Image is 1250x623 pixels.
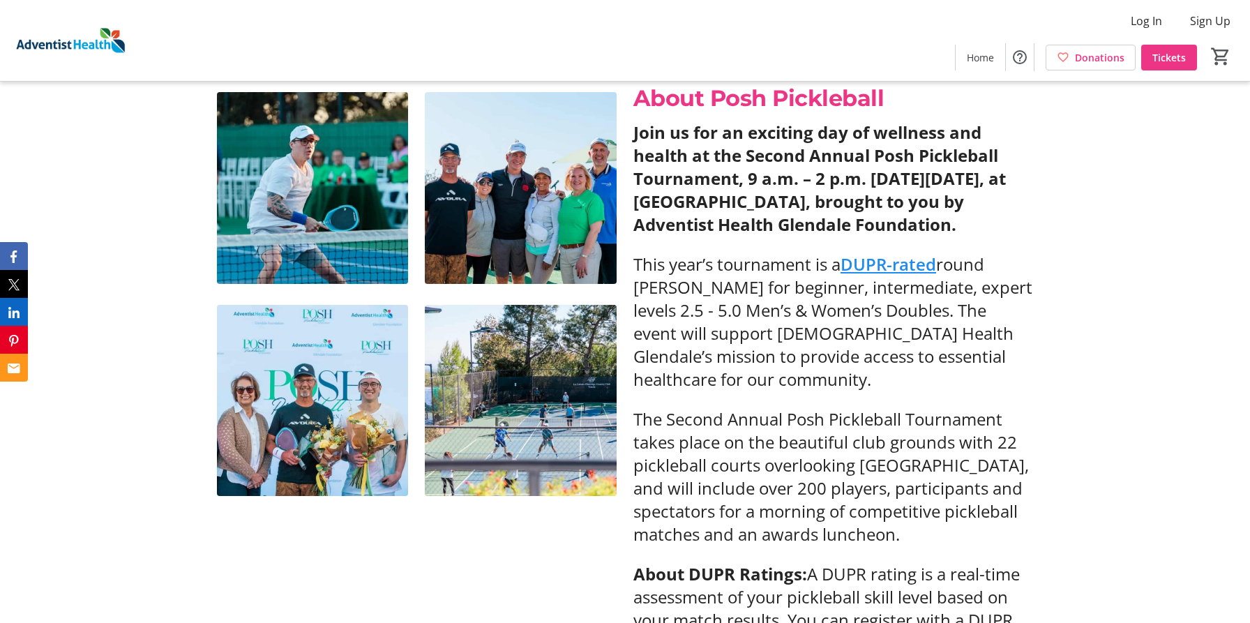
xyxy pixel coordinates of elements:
[1131,13,1162,29] span: Log In
[425,305,617,497] img: undefined
[1141,45,1197,70] a: Tickets
[1120,10,1173,32] button: Log In
[956,45,1005,70] a: Home
[967,50,994,65] span: Home
[841,253,936,276] a: DUPR-rated
[1046,45,1136,70] a: Donations
[633,121,1006,236] strong: Join us for an exciting day of wellness and health at the Second Annual Posh Pickleball Tournamen...
[1190,13,1230,29] span: Sign Up
[425,92,617,284] img: undefined
[1006,43,1034,71] button: Help
[633,253,1032,391] span: round [PERSON_NAME] for beginner, intermediate, expert levels 2.5 - 5.0 Men’s & Women’s Doubles. ...
[1152,50,1186,65] span: Tickets
[217,92,409,284] img: undefined
[633,407,1029,546] span: The Second Annual Posh Pickleball Tournament takes place on the beautiful club grounds with 22 pi...
[633,253,841,276] span: This year’s tournament is a
[1179,10,1242,32] button: Sign Up
[633,82,1033,115] p: About Posh Pickleball
[8,6,133,75] img: Adventist Health's Logo
[1208,44,1233,69] button: Cart
[217,305,409,497] img: undefined
[1075,50,1124,65] span: Donations
[633,562,807,585] strong: About DUPR Ratings:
